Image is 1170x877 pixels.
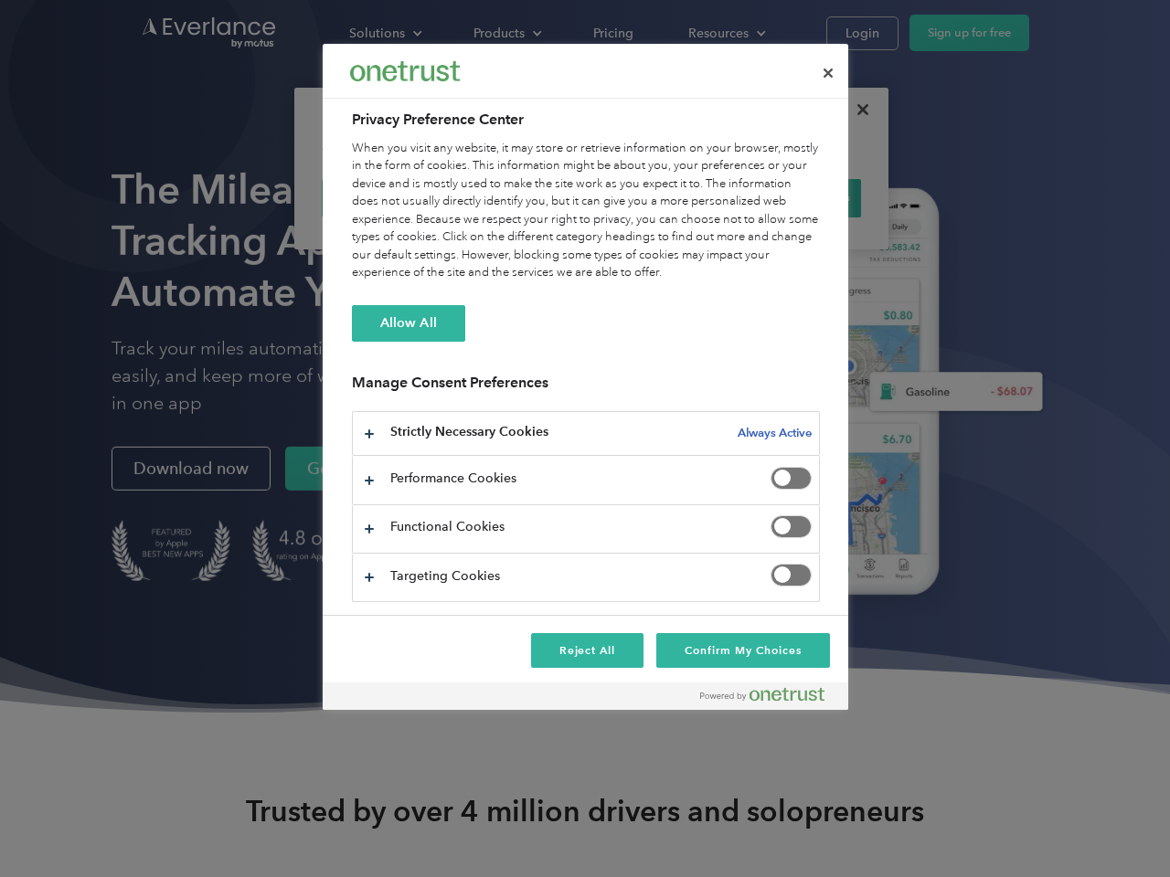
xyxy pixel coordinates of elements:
[700,687,824,702] img: Powered by OneTrust Opens in a new Tab
[656,633,829,668] button: Confirm My Choices
[352,374,820,402] h3: Manage Consent Preferences
[323,44,848,710] div: Privacy Preference Center
[352,109,820,131] h2: Privacy Preference Center
[352,140,820,282] div: When you visit any website, it may store or retrieve information on your browser, mostly in the f...
[350,53,460,90] div: Everlance
[700,687,839,710] a: Powered by OneTrust Opens in a new Tab
[531,633,644,668] button: Reject All
[352,305,465,342] button: Allow All
[323,44,848,710] div: Preference center
[808,53,848,93] button: Close
[350,61,460,80] img: Everlance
